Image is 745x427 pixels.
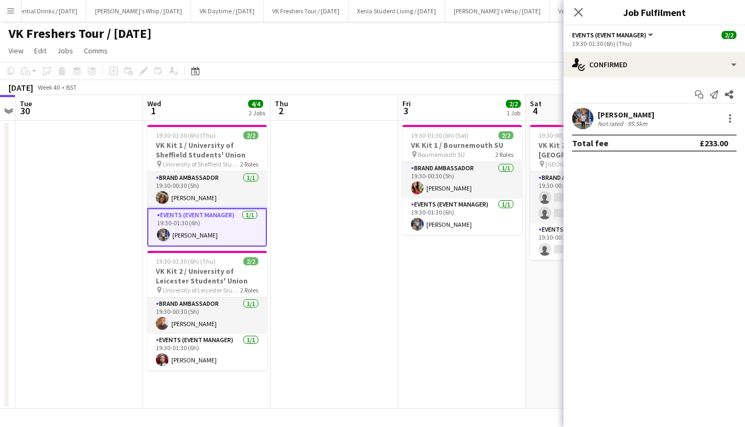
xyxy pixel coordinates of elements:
[30,44,51,58] a: Edit
[9,46,23,56] span: View
[530,125,649,260] app-job-card: 19:30-00:30 (5h) (Sun)0/3VK Kit 2 / [GEOGRAPHIC_DATA], [GEOGRAPHIC_DATA] [GEOGRAPHIC_DATA], [GEOG...
[84,46,108,56] span: Comms
[530,99,542,108] span: Sat
[147,99,161,108] span: Wed
[80,44,112,58] a: Comms
[163,160,240,168] span: University of Sheffield Students' Union
[243,131,258,139] span: 2/2
[572,138,608,148] div: Total fee
[9,82,33,93] div: [DATE]
[240,286,258,294] span: 2 Roles
[86,1,191,21] button: [PERSON_NAME]'s Whip / [DATE]
[156,257,216,265] span: 19:30-01:30 (6h) (Thu)
[530,224,649,260] app-card-role: Events (Event Manager)5A0/119:30-00:30 (5h)
[538,131,598,139] span: 19:30-00:30 (5h) (Sun)
[402,99,411,108] span: Fri
[498,131,513,139] span: 2/2
[34,46,46,56] span: Edit
[156,131,216,139] span: 19:30-01:30 (6h) (Thu)
[146,105,161,117] span: 1
[550,1,631,21] button: Veezu Freshers / [DATE]
[248,100,263,108] span: 4/4
[402,162,522,199] app-card-role: Brand Ambassador1/119:30-00:30 (5h)[PERSON_NAME]
[700,138,728,148] div: £233.00
[598,110,654,120] div: [PERSON_NAME]
[249,109,265,117] div: 2 Jobs
[147,334,267,370] app-card-role: Events (Event Manager)1/119:30-01:30 (6h)[PERSON_NAME]
[402,140,522,150] h3: VK Kit 1 / Bournemouth SU
[273,105,288,117] span: 2
[530,172,649,224] app-card-role: Brand Ambassador4A0/219:30-00:30 (5h)
[147,266,267,286] h3: VK Kit 2 / University of Leicester Students' Union
[402,125,522,235] app-job-card: 19:30-01:30 (6h) (Sat)2/2VK Kit 1 / Bournemouth SU Bournemouth SU2 RolesBrand Ambassador1/119:30-...
[57,46,73,56] span: Jobs
[264,1,348,21] button: VK Freshers Tour / [DATE]
[564,5,745,19] h3: Job Fulfilment
[348,1,445,21] button: Xenia Student Living / [DATE]
[528,105,542,117] span: 4
[20,99,32,108] span: Tue
[9,26,152,42] h1: VK Freshers Tour / [DATE]
[445,1,550,21] button: [PERSON_NAME]'s Whip / [DATE]
[495,151,513,159] span: 2 Roles
[418,151,465,159] span: Bournemouth SU
[545,160,623,168] span: [GEOGRAPHIC_DATA], [GEOGRAPHIC_DATA]
[572,31,655,39] button: Events (Event Manager)
[625,120,649,128] div: 95.5km
[402,199,522,235] app-card-role: Events (Event Manager)1/119:30-01:30 (6h)[PERSON_NAME]
[147,140,267,160] h3: VK Kit 1 / University of Sheffield Students' Union
[401,105,411,117] span: 3
[147,208,267,247] app-card-role: Events (Event Manager)1/119:30-01:30 (6h)[PERSON_NAME]
[564,52,745,77] div: Confirmed
[506,100,521,108] span: 2/2
[53,44,77,58] a: Jobs
[147,298,267,334] app-card-role: Brand Ambassador1/119:30-00:30 (5h)[PERSON_NAME]
[147,251,267,370] app-job-card: 19:30-01:30 (6h) (Thu)2/2VK Kit 2 / University of Leicester Students' Union University of Leicest...
[572,39,736,48] div: 19:30-01:30 (6h) (Thu)
[722,31,736,39] span: 2/2
[240,160,258,168] span: 2 Roles
[506,109,520,117] div: 1 Job
[66,83,77,91] div: BST
[35,83,62,91] span: Week 40
[147,172,267,208] app-card-role: Brand Ambassador1/119:30-00:30 (5h)[PERSON_NAME]
[530,140,649,160] h3: VK Kit 2 / [GEOGRAPHIC_DATA], [GEOGRAPHIC_DATA]
[191,1,264,21] button: VK Daytime / [DATE]
[4,44,28,58] a: View
[243,257,258,265] span: 2/2
[18,105,32,117] span: 30
[598,120,625,128] div: Not rated
[147,125,267,247] app-job-card: 19:30-01:30 (6h) (Thu)2/2VK Kit 1 / University of Sheffield Students' Union University of Sheffie...
[411,131,469,139] span: 19:30-01:30 (6h) (Sat)
[572,31,646,39] span: Events (Event Manager)
[163,286,240,294] span: University of Leicester Students' Union
[275,99,288,108] span: Thu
